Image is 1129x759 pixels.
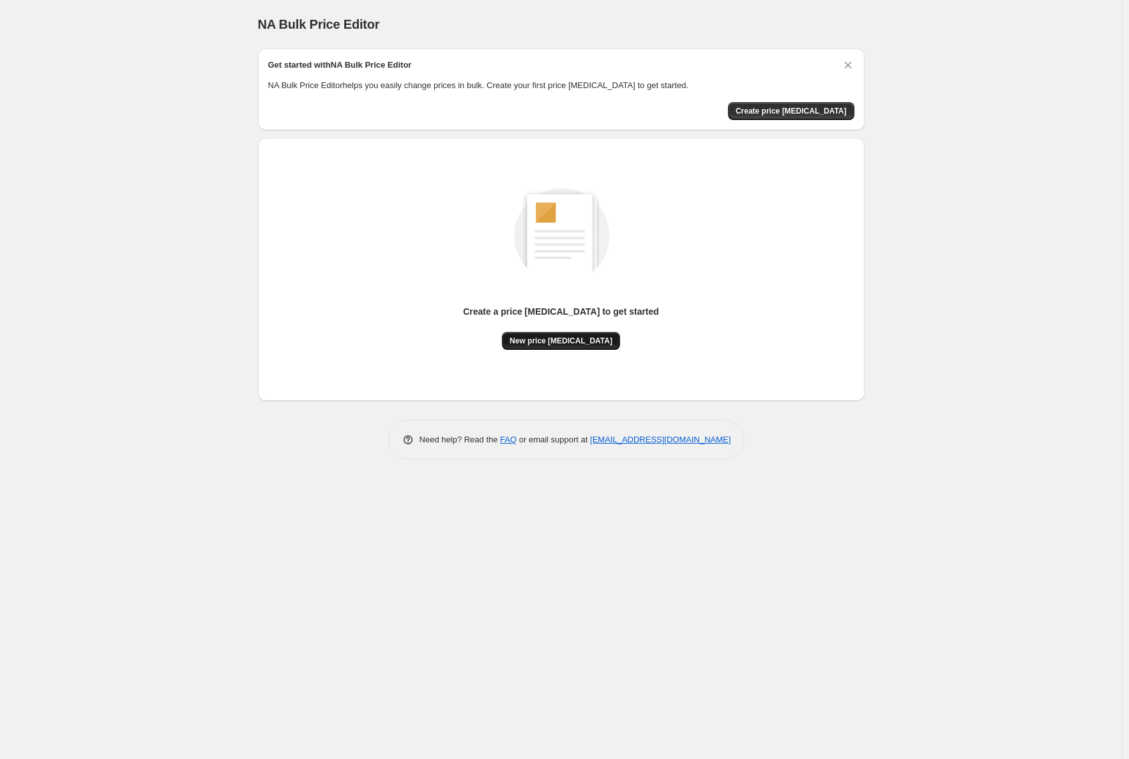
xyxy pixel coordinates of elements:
[268,59,412,71] h2: Get started with NA Bulk Price Editor
[258,17,380,31] span: NA Bulk Price Editor
[463,305,659,318] p: Create a price [MEDICAL_DATA] to get started
[420,435,501,444] span: Need help? Read the
[502,332,620,350] button: New price [MEDICAL_DATA]
[268,79,854,92] p: NA Bulk Price Editor helps you easily change prices in bulk. Create your first price [MEDICAL_DAT...
[590,435,731,444] a: [EMAIL_ADDRESS][DOMAIN_NAME]
[736,106,847,116] span: Create price [MEDICAL_DATA]
[500,435,517,444] a: FAQ
[517,435,590,444] span: or email support at
[728,102,854,120] button: Create price change job
[842,59,854,71] button: Dismiss card
[510,336,612,346] span: New price [MEDICAL_DATA]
